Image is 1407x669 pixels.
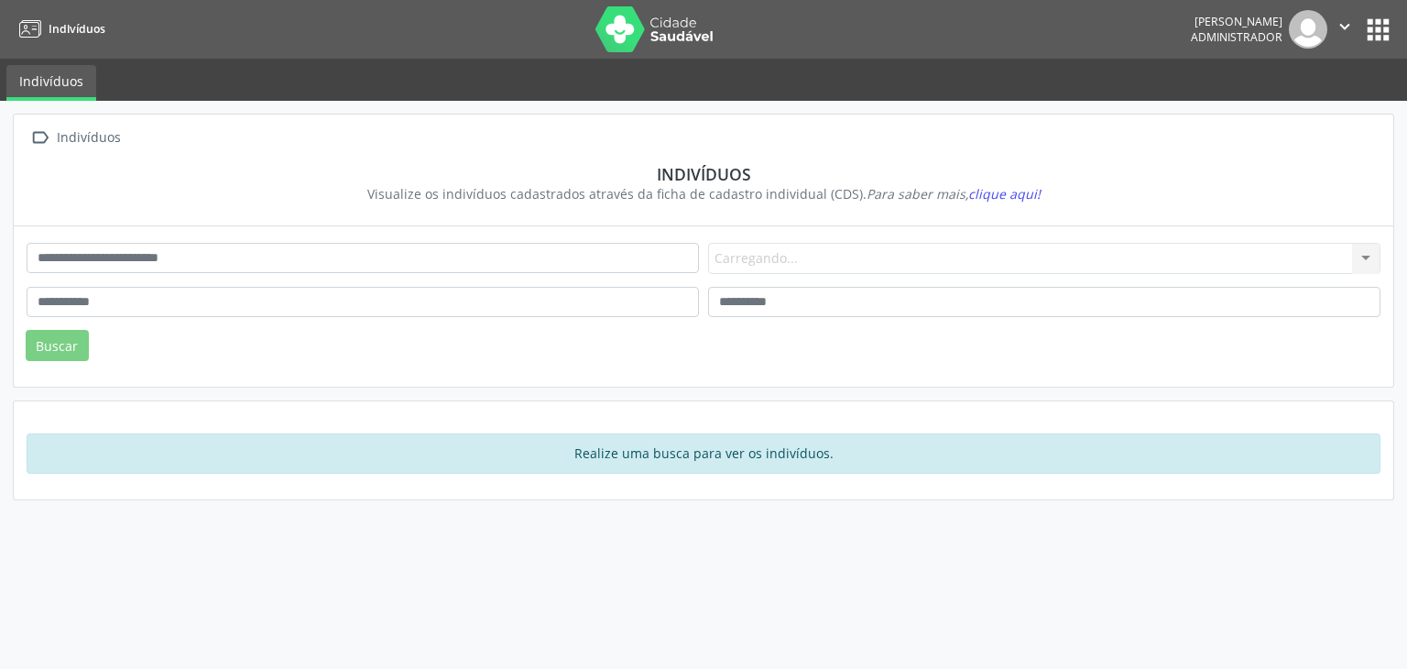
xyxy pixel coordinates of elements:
div: Realize uma busca para ver os indivíduos. [27,433,1380,474]
a: Indivíduos [6,65,96,101]
i: Para saber mais, [867,185,1041,203]
button: apps [1362,14,1394,46]
span: clique aqui! [968,185,1041,203]
i:  [1335,16,1355,37]
div: [PERSON_NAME] [1191,14,1282,29]
div: Indivíduos [53,125,124,151]
i:  [27,125,53,151]
div: Visualize os indivíduos cadastrados através da ficha de cadastro individual (CDS). [39,184,1368,203]
span: Administrador [1191,29,1282,45]
button:  [1327,10,1362,49]
img: img [1289,10,1327,49]
div: Indivíduos [39,164,1368,184]
button: Buscar [26,330,89,361]
a:  Indivíduos [27,125,124,151]
span: Indivíduos [49,21,105,37]
a: Indivíduos [13,14,105,44]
